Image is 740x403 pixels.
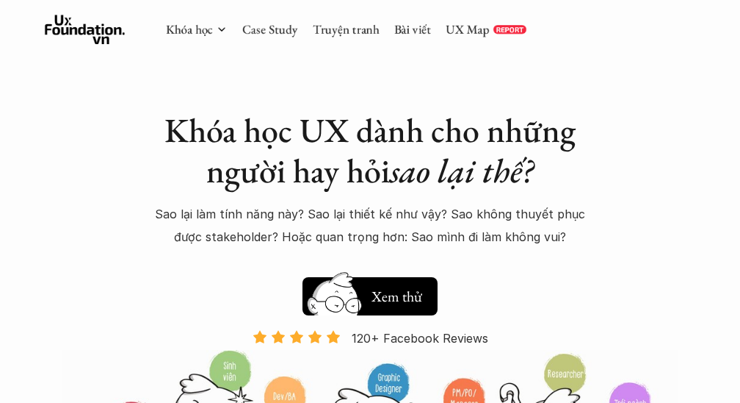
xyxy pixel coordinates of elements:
a: Khóa học [166,21,213,38]
a: Bài viết [394,21,431,38]
a: Truyện tranh [313,21,380,38]
a: Xem thử [302,270,438,315]
p: Sao lại làm tính năng này? Sao lại thiết kế như vậy? Sao không thuyết phục được stakeholder? Hoặc... [152,203,589,248]
em: sao lại thế? [390,149,534,193]
h1: Khóa học UX dành cho những người hay hỏi [152,110,589,191]
h5: Xem thử [371,286,422,307]
a: UX Map [446,21,490,38]
p: REPORT [496,25,523,34]
a: REPORT [493,25,526,34]
p: 120+ Facebook Reviews [352,327,488,349]
a: Case Study [242,21,298,38]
